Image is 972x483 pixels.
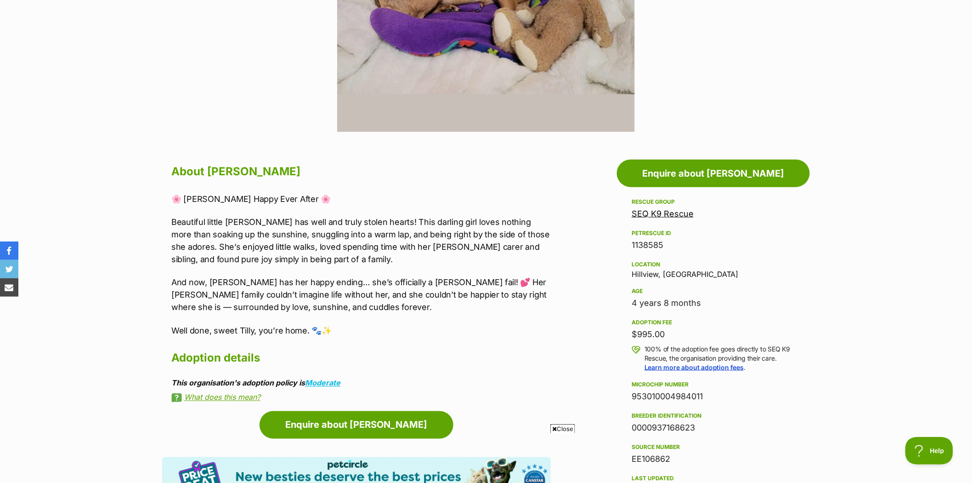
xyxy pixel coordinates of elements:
[171,216,551,265] p: Beautiful little [PERSON_NAME] has well and truly stolen hearts! This darling girl loves nothing ...
[632,297,795,310] div: 4 years 8 months
[632,239,795,252] div: 1138585
[632,287,795,295] div: Age
[632,319,795,326] div: Adoption fee
[632,391,795,403] div: 953010004984011
[171,276,551,313] p: And now, [PERSON_NAME] has her happy ending… she’s officially a [PERSON_NAME] fail! 💕 Her [PERSON...
[632,198,795,206] div: Rescue group
[644,363,744,371] a: Learn more about adoption fees
[171,379,551,387] div: This organisation's adoption policy is
[632,209,694,218] a: SEQ K9 Rescue
[632,328,795,341] div: $995.00
[632,444,795,451] div: Source number
[171,324,551,337] p: Well done, sweet Tilly, you’re home. 🐾✨
[632,261,795,268] div: Location
[263,437,709,478] iframe: Advertisement
[632,259,795,278] div: Hillview, [GEOGRAPHIC_DATA]
[632,422,795,435] div: 0000937168623
[632,413,795,420] div: Breeder identification
[632,230,795,237] div: PetRescue ID
[632,381,795,389] div: Microchip number
[305,379,340,388] a: Moderate
[260,411,453,439] a: Enquire about [PERSON_NAME]
[905,437,954,465] iframe: Help Scout Beacon - Open
[617,160,810,187] a: Enquire about [PERSON_NAME]
[632,475,795,483] div: Last updated
[644,345,795,372] p: 100% of the adoption fee goes directly to SEQ K9 Rescue, the organisation providing their care. .
[171,161,551,182] h2: About [PERSON_NAME]
[550,424,575,433] span: Close
[171,393,551,402] a: What does this mean?
[632,453,795,466] div: EE106862
[171,193,551,205] p: 🌸 [PERSON_NAME] Happy Ever After 🌸
[171,348,551,368] h2: Adoption details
